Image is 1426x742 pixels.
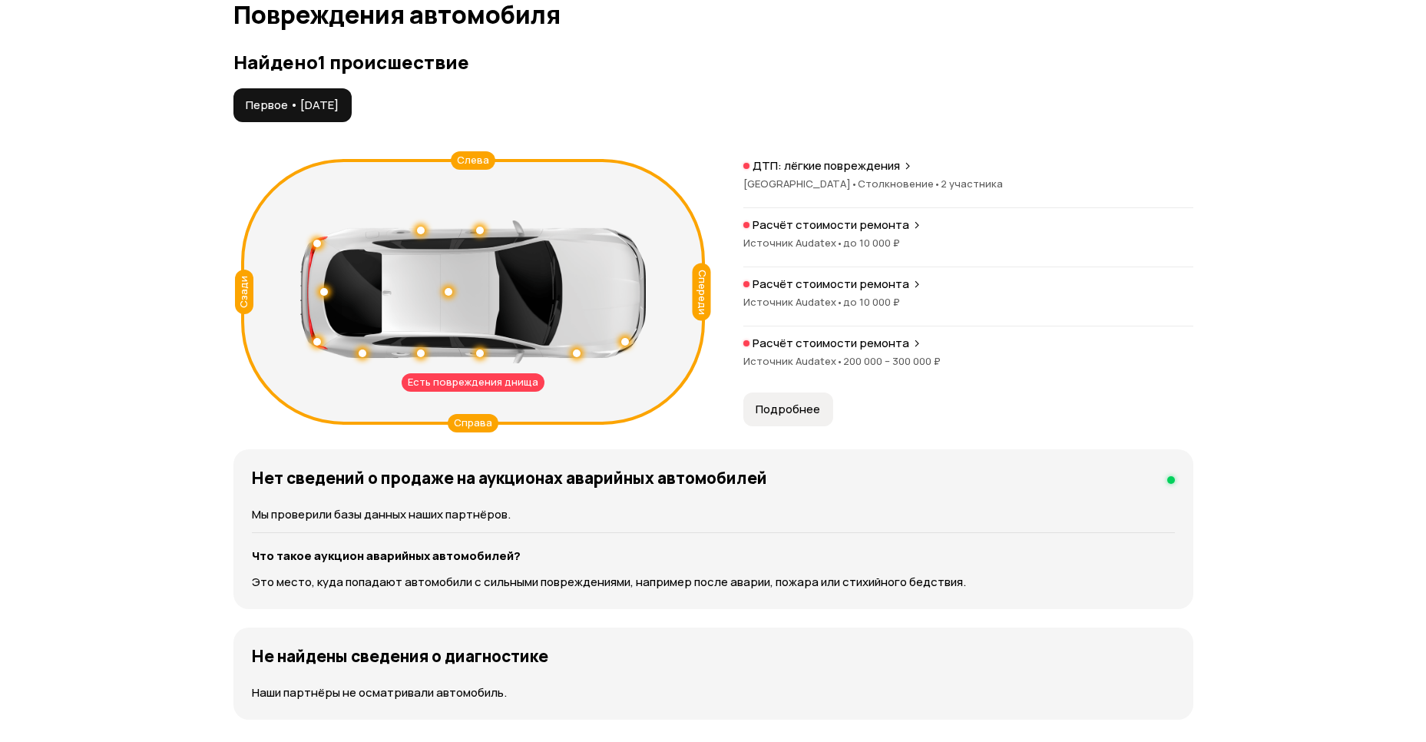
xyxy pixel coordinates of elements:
[252,506,1175,523] p: Мы проверили базы данных наших партнёров.
[753,158,900,174] p: ДТП: лёгкие повреждения
[843,236,900,250] span: до 10 000 ₽
[451,151,495,170] div: Слева
[233,51,1193,73] h3: Найдено 1 происшествие
[756,402,820,417] span: Подробнее
[753,277,909,292] p: Расчёт стоимости ремонта
[246,98,339,113] span: Первое • [DATE]
[743,295,843,309] span: Источник Audatex
[753,217,909,233] p: Расчёт стоимости ремонта
[252,684,1175,701] p: Наши партнёры не осматривали автомобиль.
[843,295,900,309] span: до 10 000 ₽
[743,354,843,368] span: Источник Audatex
[402,373,544,392] div: Есть повреждения днища
[692,263,710,321] div: Спереди
[858,177,941,190] span: Столкновение
[233,1,1193,28] h1: Повреждения автомобиля
[843,354,941,368] span: 200 000 – 300 000 ₽
[235,270,253,314] div: Сзади
[836,236,843,250] span: •
[743,177,858,190] span: [GEOGRAPHIC_DATA]
[252,574,1175,591] p: Это место, куда попадают автомобили с сильными повреждениями, например после аварии, пожара или с...
[941,177,1003,190] span: 2 участника
[233,88,352,122] button: Первое • [DATE]
[836,295,843,309] span: •
[743,236,843,250] span: Источник Audatex
[851,177,858,190] span: •
[252,468,767,488] h4: Нет сведений о продаже на аукционах аварийных автомобилей
[448,414,498,432] div: Справа
[753,336,909,351] p: Расчёт стоимости ремонта
[934,177,941,190] span: •
[743,393,833,426] button: Подробнее
[252,646,548,666] h4: Не найдены сведения о диагностике
[252,548,521,564] strong: Что такое аукцион аварийных автомобилей?
[836,354,843,368] span: •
